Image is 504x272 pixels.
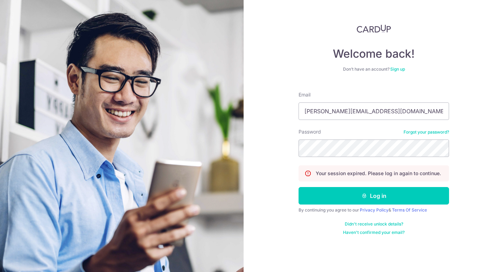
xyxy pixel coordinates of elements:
a: Sign up [390,66,405,72]
a: Terms Of Service [392,207,427,213]
button: Log in [299,187,449,205]
div: By continuing you agree to our & [299,207,449,213]
label: Password [299,128,321,135]
a: Haven't confirmed your email? [343,230,405,235]
a: Forgot your password? [404,129,449,135]
label: Email [299,91,310,98]
p: Your session expired. Please log in again to continue. [316,170,441,177]
a: Privacy Policy [360,207,388,213]
input: Enter your Email [299,102,449,120]
div: Don’t have an account? [299,66,449,72]
a: Didn't receive unlock details? [345,221,403,227]
img: CardUp Logo [357,24,391,33]
h4: Welcome back! [299,47,449,61]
